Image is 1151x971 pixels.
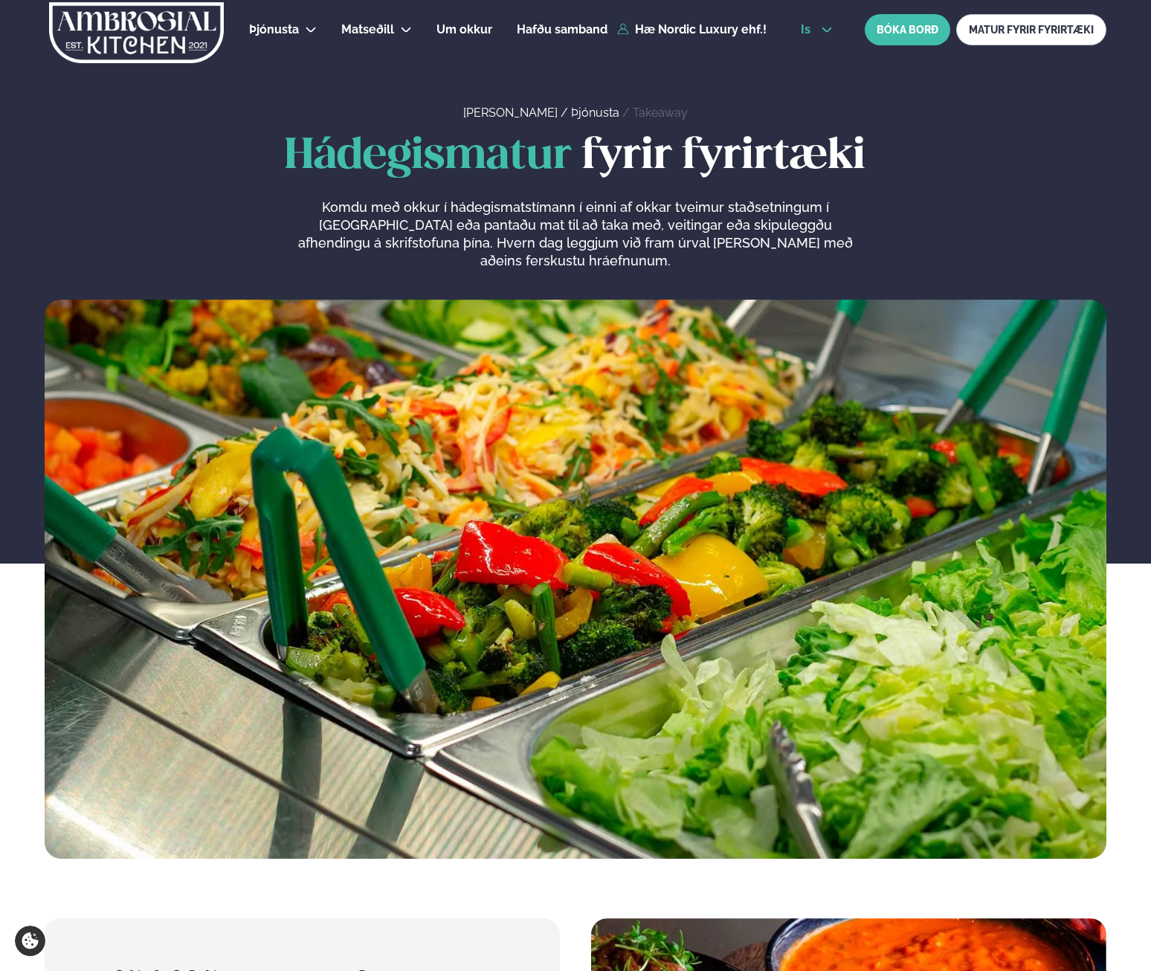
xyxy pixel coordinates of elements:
a: Þjónusta [249,21,299,39]
a: Um okkur [436,21,492,39]
a: MATUR FYRIR FYRIRTÆKI [956,14,1106,45]
button: is [789,24,845,36]
span: Um okkur [436,22,492,36]
span: is [801,24,815,36]
a: Matseðill [341,21,394,39]
h1: fyrir fyrirtæki [45,133,1106,181]
a: Cookie settings [15,926,45,956]
a: Takeaway [633,106,688,120]
button: BÓKA BORÐ [865,14,950,45]
span: Matseðill [341,22,394,36]
a: Hæ Nordic Luxury ehf.! [617,23,767,36]
p: Komdu með okkur í hádegismatstímann í einni af okkar tveimur staðsetningum í [GEOGRAPHIC_DATA] eð... [294,199,857,270]
span: Hádegismatur [285,136,572,177]
img: logo [48,2,225,63]
a: Þjónusta [571,106,619,120]
span: Hafðu samband [517,22,607,36]
a: [PERSON_NAME] [463,106,558,120]
img: image alt [45,300,1106,859]
span: / [622,106,633,120]
span: Þjónusta [249,22,299,36]
span: / [561,106,571,120]
a: Hafðu samband [517,21,607,39]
